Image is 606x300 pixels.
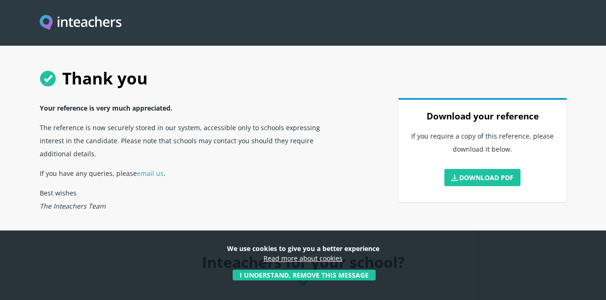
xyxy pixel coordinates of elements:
[233,270,376,280] button: I understand, remove this message
[410,106,556,126] h3: Download your reference
[40,202,106,210] em: The Inteachers Team
[444,169,521,186] a: Download PDF
[40,183,342,216] p: Best wishes
[227,244,379,253] strong: We use cookies to give you a better experience
[40,15,122,31] a: Visit this site's homepage
[40,118,342,163] p: The reference is now securely stored in our system, accessible only to schools expressing interes...
[40,15,122,31] img: Inteachers
[264,254,342,263] a: Read more about cookies
[40,98,342,118] p: Your reference is very much appreciated.
[137,169,164,178] a: email us
[40,59,567,98] h1: Thank you
[40,163,342,183] p: If you have any queries, please .
[410,126,556,165] p: If you require a copy of this reference, please download it below.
